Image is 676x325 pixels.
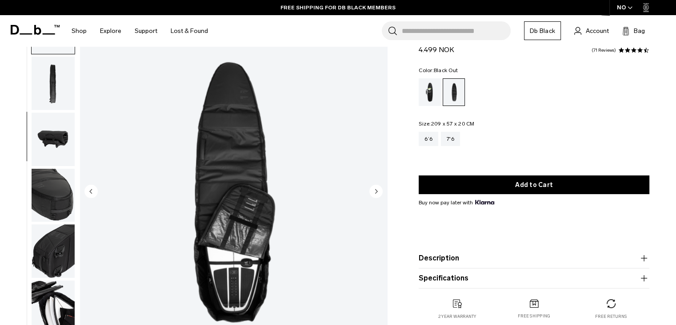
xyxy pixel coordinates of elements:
[31,56,75,110] button: Surf Pro Coffin 6'6 - 3-4 Boards
[443,78,465,106] a: Black Out
[595,313,627,320] p: Free returns
[419,253,649,264] button: Description
[32,224,75,278] img: Surf Pro Coffin 6'6 - 3-4 Boards
[100,15,121,47] a: Explore
[419,68,458,73] legend: Color:
[65,15,215,47] nav: Main Navigation
[419,121,474,126] legend: Size:
[31,112,75,167] button: Surf Pro Coffin 6'6 - 3-4 Boards
[72,15,87,47] a: Shop
[475,200,494,204] img: {"height" => 20, "alt" => "Klarna"}
[524,21,561,40] a: Db Black
[586,26,609,36] span: Account
[419,45,454,54] span: 4.499 NOK
[419,199,494,207] span: Buy now pay later with
[441,132,460,146] a: 7'6
[419,78,441,106] a: Db x New Amsterdam Surf Association
[419,175,649,194] button: Add to Cart
[135,15,157,47] a: Support
[419,273,649,284] button: Specifications
[280,4,396,12] a: FREE SHIPPING FOR DB BLACK MEMBERS
[431,121,474,127] span: 209 x 57 x 20 CM
[634,26,645,36] span: Bag
[419,132,438,146] a: 6’6
[518,313,550,319] p: Free shipping
[592,48,616,53] a: 71 reviews
[438,313,476,320] p: 2 year warranty
[171,15,208,47] a: Lost & Found
[32,57,75,110] img: Surf Pro Coffin 6'6 - 3-4 Boards
[31,168,75,223] button: Surf Pro Coffin 6'6 - 3-4 Boards
[369,184,383,199] button: Next slide
[32,113,75,166] img: Surf Pro Coffin 6'6 - 3-4 Boards
[574,25,609,36] a: Account
[622,25,645,36] button: Bag
[434,67,458,73] span: Black Out
[32,169,75,222] img: Surf Pro Coffin 6'6 - 3-4 Boards
[84,184,98,199] button: Previous slide
[31,224,75,278] button: Surf Pro Coffin 6'6 - 3-4 Boards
